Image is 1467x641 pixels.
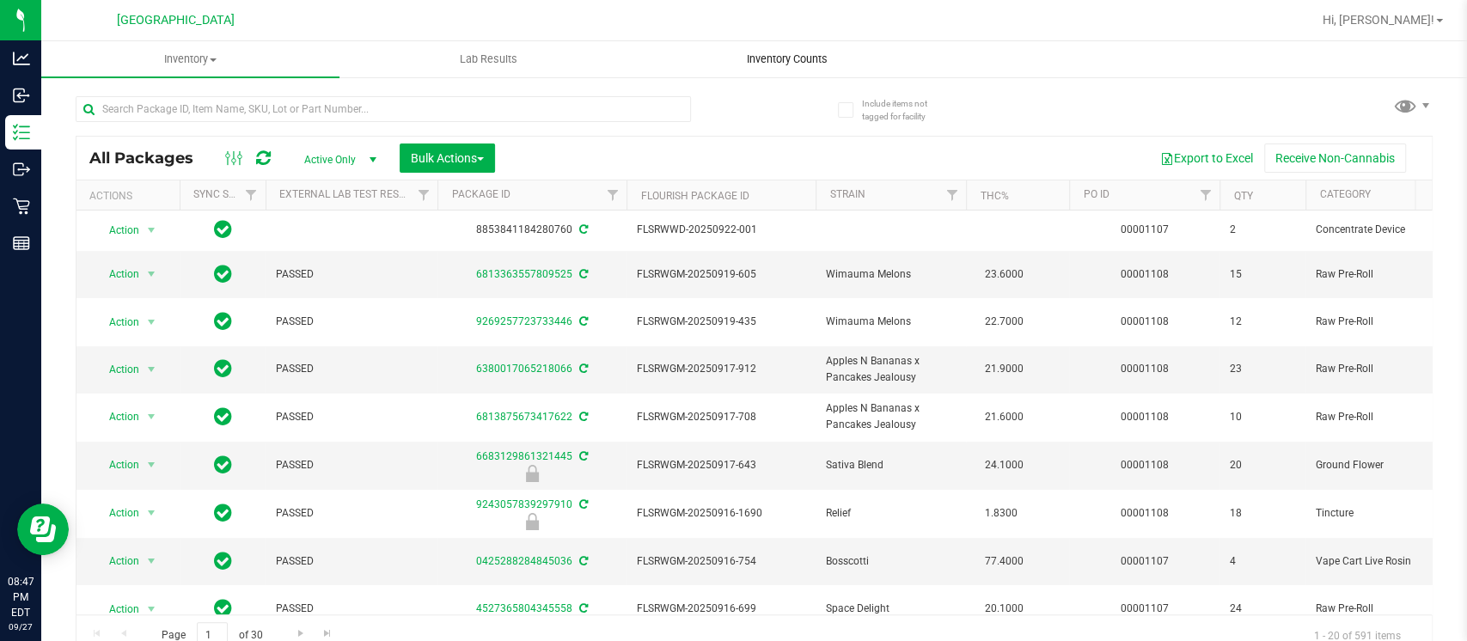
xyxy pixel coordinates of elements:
span: Raw Pre-Roll [1316,361,1446,377]
span: Raw Pre-Roll [1316,314,1446,330]
span: Action [94,310,140,334]
a: 0425288284845036 [476,555,572,567]
input: Search Package ID, Item Name, SKU, Lot or Part Number... [76,96,691,122]
div: Newly Received [435,465,629,482]
span: Bosscotti [826,553,956,570]
a: 00001108 [1121,363,1169,375]
span: 21.6000 [976,405,1032,430]
span: 15 [1230,266,1295,283]
span: PASSED [276,601,427,617]
span: Action [94,262,140,286]
span: In Sync [214,453,232,477]
span: 2 [1230,222,1295,238]
span: select [141,549,162,573]
span: Sync from Compliance System [577,555,588,567]
button: Receive Non-Cannabis [1264,143,1406,173]
span: Sync from Compliance System [577,268,588,280]
a: 00001108 [1121,315,1169,327]
span: FLSRWGM-20250917-708 [637,409,805,425]
span: 77.4000 [976,549,1032,574]
span: PASSED [276,457,427,473]
span: Apples N Bananas x Pancakes Jealousy [826,400,956,433]
span: Sync from Compliance System [577,315,588,327]
a: Filter [938,180,966,210]
span: FLSRWGM-20250919-605 [637,266,805,283]
a: Sync Status [193,188,260,200]
span: Relief [826,505,956,522]
span: FLSRWGM-20250917-643 [637,457,805,473]
a: 00001108 [1121,411,1169,423]
span: All Packages [89,149,211,168]
a: 00001107 [1121,555,1169,567]
span: PASSED [276,505,427,522]
span: select [141,218,162,242]
span: Space Delight [826,601,956,617]
span: select [141,453,162,477]
span: 1.8300 [976,501,1026,526]
span: Sync from Compliance System [577,223,588,235]
span: 20 [1230,457,1295,473]
span: Raw Pre-Roll [1316,409,1446,425]
span: Raw Pre-Roll [1316,601,1446,617]
span: Lab Results [437,52,541,67]
span: 12 [1230,314,1295,330]
span: Sync from Compliance System [577,498,588,510]
a: External Lab Test Result [279,188,414,200]
span: select [141,262,162,286]
span: Action [94,405,140,429]
span: Vape Cart Live Rosin [1316,553,1446,570]
span: Action [94,357,140,382]
div: Actions [89,190,173,202]
span: In Sync [214,217,232,241]
span: 22.7000 [976,309,1032,334]
a: Filter [1191,180,1219,210]
span: 21.9000 [976,357,1032,382]
span: Action [94,549,140,573]
span: PASSED [276,266,427,283]
a: 6813875673417622 [476,411,572,423]
a: Package ID [451,188,510,200]
a: 9269257723733446 [476,315,572,327]
inline-svg: Analytics [13,50,30,67]
a: 00001108 [1121,268,1169,280]
a: 00001107 [1121,602,1169,614]
a: Flourish Package ID [640,190,749,202]
span: select [141,310,162,334]
inline-svg: Inventory [13,124,30,141]
span: Inventory [41,52,339,67]
span: Action [94,501,140,525]
span: Raw Pre-Roll [1316,266,1446,283]
inline-svg: Inbound [13,87,30,104]
button: Bulk Actions [400,143,495,173]
span: In Sync [214,596,232,620]
span: Sativa Blend [826,457,956,473]
span: 4 [1230,553,1295,570]
span: Sync from Compliance System [577,363,588,375]
span: FLSRWGM-20250916-754 [637,553,805,570]
span: In Sync [214,501,232,525]
span: 24 [1230,601,1295,617]
a: 6813363557809525 [476,268,572,280]
a: Strain [829,188,865,200]
span: PASSED [276,409,427,425]
a: Lab Results [339,41,638,77]
span: PASSED [276,361,427,377]
span: select [141,501,162,525]
span: Hi, [PERSON_NAME]! [1323,13,1434,27]
span: In Sync [214,549,232,573]
span: 10 [1230,409,1295,425]
a: 00001108 [1121,507,1169,519]
span: Sync from Compliance System [577,450,588,462]
iframe: Resource center [17,504,69,555]
span: Include items not tagged for facility [861,97,947,123]
p: 08:47 PM EDT [8,574,34,620]
span: 23.6000 [976,262,1032,287]
span: Wimauma Melons [826,266,956,283]
a: Inventory Counts [638,41,936,77]
span: Apples N Bananas x Pancakes Jealousy [826,353,956,386]
span: Bulk Actions [411,151,484,165]
span: 23 [1230,361,1295,377]
span: Ground Flower [1316,457,1446,473]
span: 24.1000 [976,453,1032,478]
a: 4527365804345558 [476,602,572,614]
